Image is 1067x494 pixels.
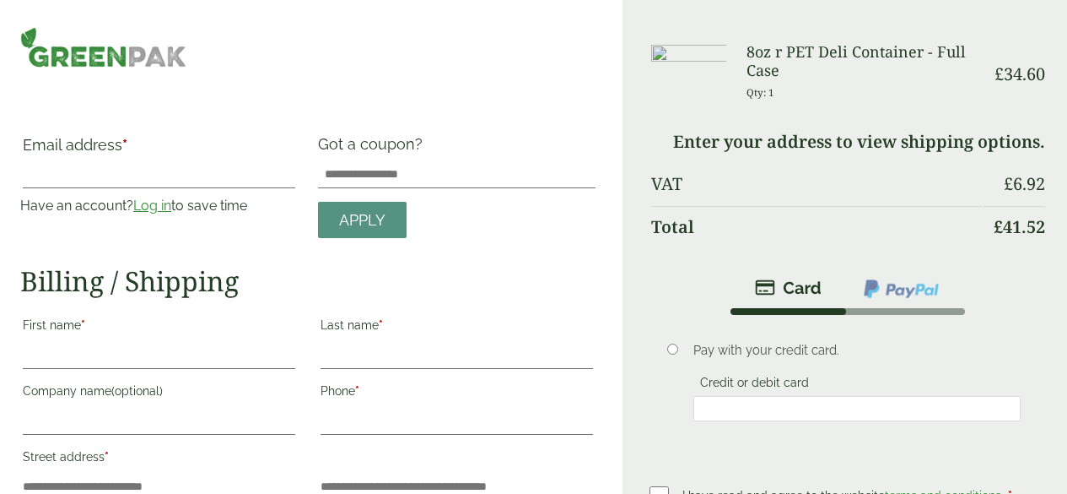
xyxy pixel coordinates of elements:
[746,43,982,79] h3: 8oz r PET Deli Container - Full Case
[20,27,186,68] img: GreenPak Supplies
[1004,172,1045,195] bdi: 6.92
[698,401,1016,416] iframe: Secure payment input frame
[862,278,940,300] img: ppcp-gateway.png
[755,278,822,298] img: stripe.png
[693,341,1021,360] p: Pay with your credit card.
[318,135,429,161] label: Got a coupon?
[23,445,295,474] label: Street address
[693,376,816,394] label: Credit or debit card
[651,122,1045,162] td: Enter your address to view shipping options.
[321,313,593,342] label: Last name
[994,215,1003,238] span: £
[651,164,982,204] th: VAT
[339,211,385,230] span: Apply
[20,265,595,297] h2: Billing / Shipping
[23,138,295,161] label: Email address
[81,318,85,332] abbr: required
[122,136,127,154] abbr: required
[321,379,593,408] label: Phone
[651,206,982,247] th: Total
[23,379,295,408] label: Company name
[379,318,383,332] abbr: required
[105,450,109,464] abbr: required
[746,86,774,99] small: Qty: 1
[355,384,359,398] abbr: required
[994,62,1045,85] bdi: 34.60
[994,215,1045,238] bdi: 41.52
[994,62,1004,85] span: £
[318,202,407,238] a: Apply
[133,198,171,214] a: Log in
[20,196,298,216] p: Have an account? to save time
[1004,172,1013,195] span: £
[23,313,295,342] label: First name
[111,384,163,398] span: (optional)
